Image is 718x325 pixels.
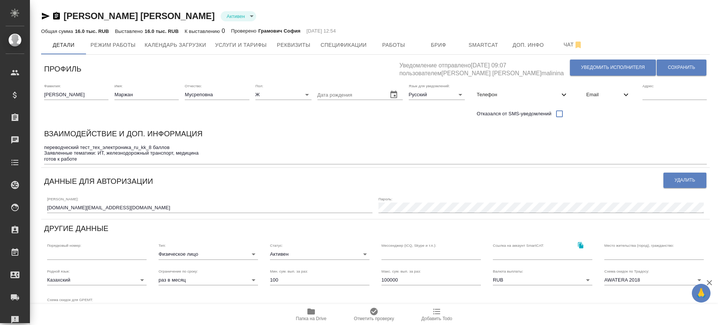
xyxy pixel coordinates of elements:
[574,40,583,49] svg: Отписаться
[604,244,674,247] label: Место жительства (город), гражданство:
[580,86,636,103] div: Email
[47,269,70,273] label: Родной язык:
[145,40,206,50] span: Календарь загрузки
[307,27,336,35] p: [DATE] 12:54
[145,28,179,34] p: 16.0 тыс. RUB
[47,197,79,201] label: [PERSON_NAME]:
[657,60,706,76] button: Сохранить
[320,40,366,50] span: Спецификации
[231,27,258,35] p: Проверено
[75,28,109,34] p: 16.0 тыс. RUB
[47,275,147,285] div: Казахский
[466,40,501,50] span: Smartcat
[675,177,695,183] span: Удалить
[471,86,574,103] div: Телефон
[270,269,308,273] label: Мин. сум. вып. за раз:
[586,91,622,98] span: Email
[258,27,301,35] p: Грамович София
[114,84,123,88] label: Имя:
[421,40,457,50] span: Бриф
[376,40,412,50] span: Работы
[41,28,75,34] p: Общая сумма
[44,63,82,75] h6: Профиль
[185,28,222,34] p: К выставлению
[159,269,198,273] label: Ограничение по сроку:
[555,40,591,49] span: Чат
[47,298,93,302] label: Схема скидок для GPEMT:
[64,11,215,21] a: [PERSON_NAME] [PERSON_NAME]
[276,40,312,50] span: Реквизиты
[41,12,50,21] button: Скопировать ссылку для ЯМессенджера
[573,237,588,253] button: Скопировать ссылку
[215,40,267,50] span: Услуги и тарифы
[581,64,645,71] span: Уведомить исполнителя
[296,316,326,321] span: Папка на Drive
[221,11,256,21] div: Активен
[604,269,649,273] label: Схема скидок по Традосу:
[280,304,343,325] button: Папка на Drive
[421,316,452,321] span: Добавить Todo
[90,40,136,50] span: Режим работы
[399,58,570,78] h5: Уведомление отправлено [DATE] 09:07 пользователем [PERSON_NAME] [PERSON_NAME]malinina
[44,175,153,187] h6: Данные для авторизации
[692,284,711,303] button: 🙏
[405,304,468,325] button: Добавить Todo
[52,12,61,21] button: Скопировать ссылку
[477,91,559,98] span: Телефон
[493,269,523,273] label: Валюта выплаты:
[570,60,656,76] button: Уведомить исполнителя
[668,64,695,71] span: Сохранить
[270,249,369,259] div: Активен
[270,244,283,247] label: Статус:
[159,249,258,259] div: Физическое лицо
[44,128,203,140] h6: Взаимодействие и доп. информация
[44,145,707,162] textarea: переводческий тест_тех_электроника_ru_kk_8 баллов Заявленные тематики: ИТ, железнодорожный трансп...
[185,27,225,36] div: 0
[159,244,166,247] label: Тип:
[343,304,405,325] button: Отметить проверку
[47,244,81,247] label: Порядковый номер:
[477,110,552,118] span: Отказался от SMS-уведомлений
[695,285,708,301] span: 🙏
[44,84,61,88] label: Фамилия:
[224,13,247,19] button: Активен
[409,84,450,88] label: Язык для уведомлений:
[354,316,394,321] span: Отметить проверку
[255,89,312,100] div: Ж
[381,269,421,273] label: Макс. сум. вып. за раз:
[115,28,145,34] p: Выставлено
[642,84,654,88] label: Адрес:
[510,40,546,50] span: Доп. инфо
[493,244,544,247] label: Ссылка на аккаунт SmartCAT:
[381,244,436,247] label: Мессенджер (ICQ, Skype и т.п.):
[159,275,258,285] div: раз в месяц
[255,84,263,88] label: Пол:
[46,40,82,50] span: Детали
[44,222,108,234] h6: Другие данные
[185,84,202,88] label: Отчество:
[663,173,706,188] button: Удалить
[378,197,392,201] label: Пароль:
[493,275,592,285] div: RUB
[409,89,465,100] div: Русский
[604,275,704,285] div: AWATERA 2018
